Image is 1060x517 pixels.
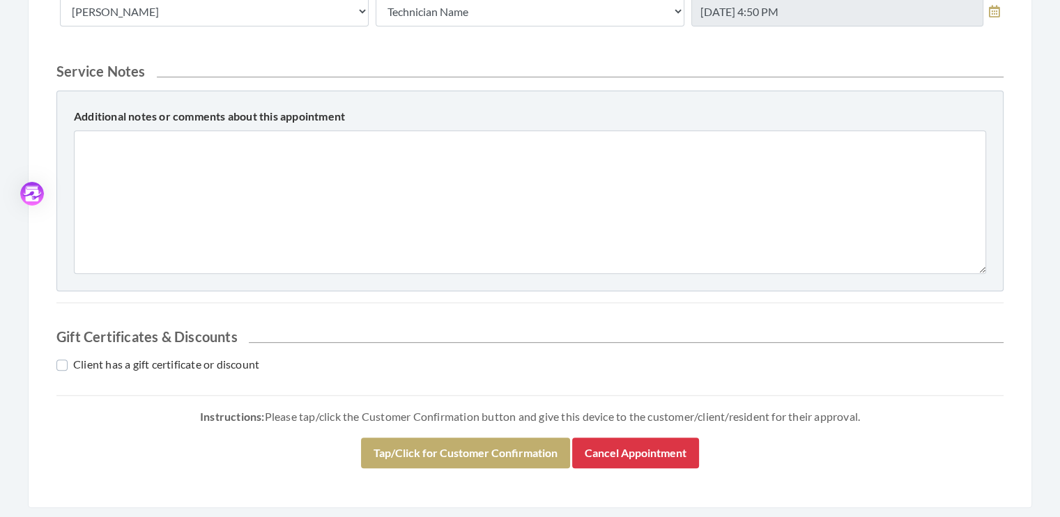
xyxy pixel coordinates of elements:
label: Client has a gift certificate or discount [56,356,259,373]
strong: Instructions: [200,410,265,423]
button: Tap/Click for Customer Confirmation [361,438,570,468]
label: Additional notes or comments about this appointment [74,108,345,125]
h2: Service Notes [56,63,1004,79]
h2: Gift Certificates & Discounts [56,328,1004,345]
a: toggle [989,1,1000,21]
p: Please tap/click the Customer Confirmation button and give this device to the customer/client/res... [56,407,1004,426]
button: Cancel Appointment [572,438,699,468]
